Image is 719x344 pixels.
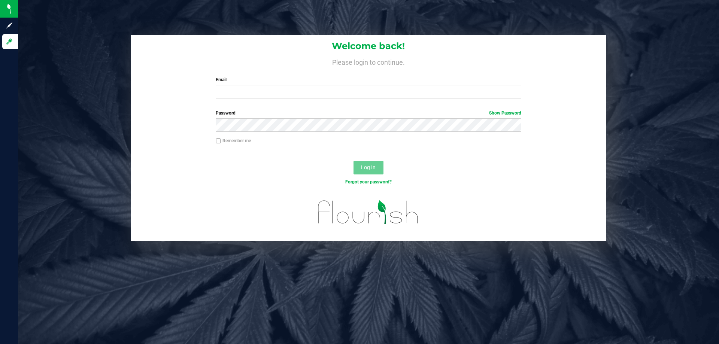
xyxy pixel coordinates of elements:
[131,57,606,66] h4: Please login to continue.
[6,22,13,29] inline-svg: Sign up
[354,161,383,174] button: Log In
[345,179,392,185] a: Forgot your password?
[216,76,521,83] label: Email
[216,138,221,144] input: Remember me
[361,164,376,170] span: Log In
[216,137,251,144] label: Remember me
[6,38,13,45] inline-svg: Log in
[489,110,521,116] a: Show Password
[131,41,606,51] h1: Welcome back!
[216,110,236,116] span: Password
[309,193,428,231] img: flourish_logo.svg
